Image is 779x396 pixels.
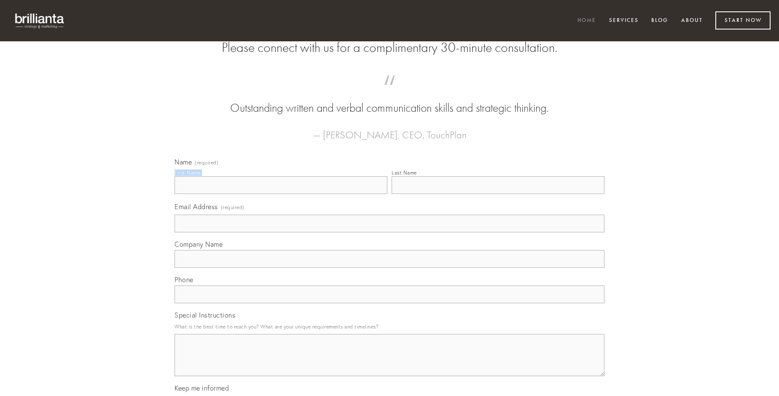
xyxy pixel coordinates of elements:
[221,202,244,213] span: (required)
[175,275,193,284] span: Phone
[8,8,72,33] img: brillianta - research, strategy, marketing
[175,202,218,211] span: Email Address
[572,14,602,28] a: Home
[175,158,192,166] span: Name
[646,14,674,28] a: Blog
[604,14,644,28] a: Services
[676,14,708,28] a: About
[392,170,417,176] div: Last Name
[715,11,771,30] a: Start Now
[188,116,591,143] figcaption: — [PERSON_NAME], CEO, TouchPlan
[175,311,235,319] span: Special Instructions
[175,384,229,392] span: Keep me informed
[175,321,604,332] p: What is the best time to reach you? What are your unique requirements and timelines?
[175,170,200,176] div: First Name
[195,160,218,165] span: (required)
[188,84,591,116] blockquote: Outstanding written and verbal communication skills and strategic thinking.
[175,240,223,248] span: Company Name
[188,84,591,100] span: “
[175,40,604,56] h2: Please connect with us for a complimentary 30-minute consultation.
